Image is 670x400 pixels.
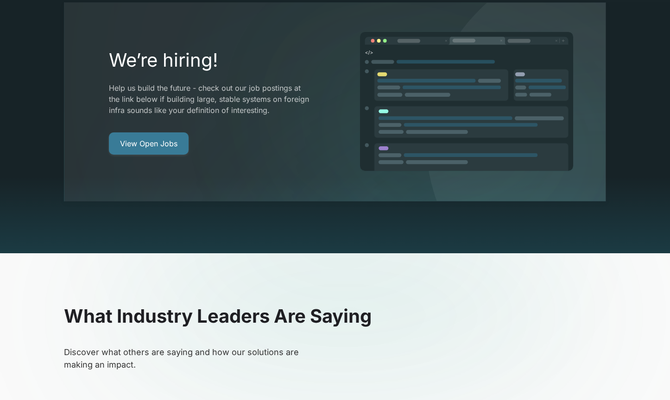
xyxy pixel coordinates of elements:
h2: We’re hiring! [109,49,312,71]
a: View Open Jobs [109,132,189,155]
img: image [359,31,574,172]
p: Discover what others are saying and how our solutions are making an impact. [64,346,312,371]
iframe: Chat Widget [624,356,670,400]
p: Help us build the future - check out our job postings at the link below if building large, stable... [109,82,312,116]
h2: What Industry Leaders Are Saying [64,305,606,327]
